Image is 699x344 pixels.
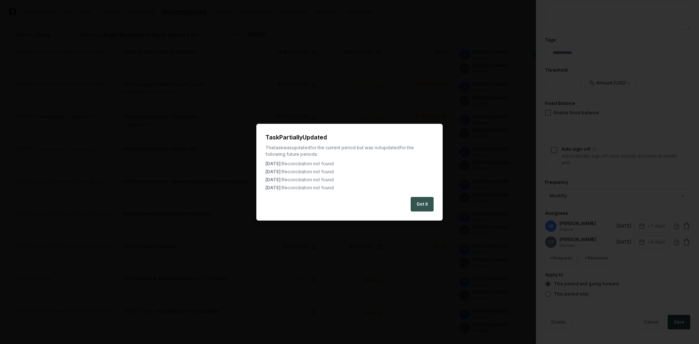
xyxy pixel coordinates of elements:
[265,161,281,166] span: [DATE]
[265,169,281,174] span: [DATE]
[281,177,334,182] span: : Reconciliation not found
[265,185,281,190] span: [DATE]
[265,133,434,142] h2: Task Partially Updated
[265,145,434,158] div: The task was updated for the current period but was not updated for the following future periods:
[281,161,334,166] span: : Reconciliation not found
[281,169,334,174] span: : Reconciliation not found
[265,177,281,182] span: [DATE]
[281,185,334,190] span: : Reconciliation not found
[411,197,434,211] button: Got it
